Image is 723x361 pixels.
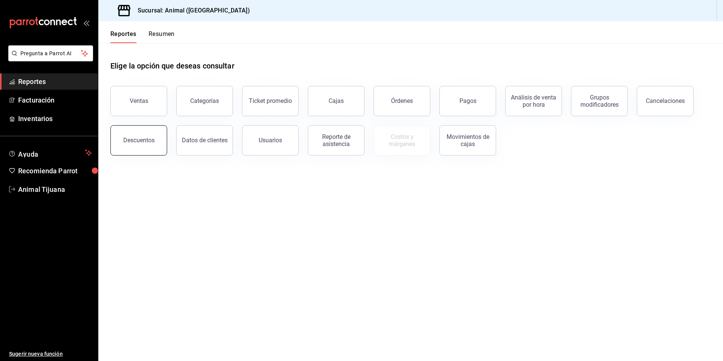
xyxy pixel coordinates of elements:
[259,137,282,144] div: Usuarios
[18,76,92,87] span: Reportes
[439,86,496,116] button: Pagos
[132,6,250,15] h3: Sucursal: Animal ([GEOGRAPHIC_DATA])
[637,86,694,116] button: Cancelaciones
[18,148,82,157] span: Ayuda
[18,95,92,105] span: Facturación
[149,30,175,43] button: Resumen
[459,97,476,104] div: Pagos
[249,97,292,104] div: Ticket promedio
[8,45,93,61] button: Pregunta a Parrot AI
[18,114,92,124] span: Inventarios
[444,133,491,148] div: Movimientos de cajas
[9,350,92,358] span: Sugerir nueva función
[576,94,623,108] div: Grupos modificadores
[374,125,430,156] button: Contrata inventarios para ver este reporte
[308,125,365,156] button: Reporte de asistencia
[83,20,89,26] button: open_drawer_menu
[379,133,425,148] div: Costos y márgenes
[176,125,233,156] button: Datos de clientes
[242,125,299,156] button: Usuarios
[176,86,233,116] button: Categorías
[571,86,628,116] button: Grupos modificadores
[391,97,413,104] div: Órdenes
[329,97,344,104] div: Cajas
[18,184,92,195] span: Animal Tijuana
[646,97,685,104] div: Cancelaciones
[20,50,81,58] span: Pregunta a Parrot AI
[130,97,148,104] div: Ventas
[439,125,496,156] button: Movimientos de cajas
[110,86,167,116] button: Ventas
[182,137,228,144] div: Datos de clientes
[510,94,557,108] div: Análisis de venta por hora
[18,166,92,176] span: Recomienda Parrot
[110,125,167,156] button: Descuentos
[110,30,175,43] div: navigation tabs
[374,86,430,116] button: Órdenes
[308,86,365,116] button: Cajas
[5,55,93,63] a: Pregunta a Parrot AI
[242,86,299,116] button: Ticket promedio
[110,60,234,72] h1: Elige la opción que deseas consultar
[123,137,155,144] div: Descuentos
[313,133,360,148] div: Reporte de asistencia
[110,30,137,43] button: Reportes
[505,86,562,116] button: Análisis de venta por hora
[190,97,219,104] div: Categorías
